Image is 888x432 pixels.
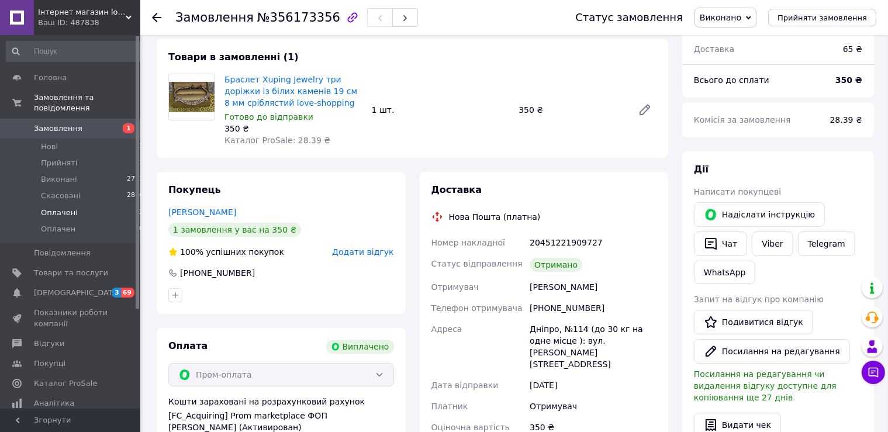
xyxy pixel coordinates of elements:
span: Доставка [694,44,734,54]
span: Оплачені [41,208,78,218]
div: Нова Пошта (платна) [446,211,544,223]
span: Оплата [168,340,208,351]
span: 3 [112,288,121,298]
div: [PHONE_NUMBER] [179,267,256,279]
div: 20451221909727 [527,232,659,253]
span: Покупці [34,358,65,369]
span: 1 [139,158,143,168]
span: Каталог ProSale [34,378,97,389]
span: 2816 [127,191,143,201]
b: 350 ₴ [835,75,862,85]
span: Статус відправлення [431,259,523,268]
span: Виконано [700,13,741,22]
span: Головна [34,72,67,83]
span: Інтернет магазин love-shopping [38,7,126,18]
span: Дії [694,164,709,175]
span: 2771 [127,174,143,185]
div: Статус замовлення [575,12,683,23]
div: [PHONE_NUMBER] [527,298,659,319]
input: Пошук [6,41,144,62]
span: Нові [41,141,58,152]
span: 1 [123,123,134,133]
div: [DATE] [527,375,659,396]
div: успішних покупок [168,246,284,258]
a: Viber [752,231,793,256]
span: Запит на відгук про компанію [694,295,824,304]
span: Написати покупцеві [694,187,781,196]
button: Чат з покупцем [862,361,885,384]
div: 1 замовлення у вас на 350 ₴ [168,223,301,237]
button: Чат [694,231,747,256]
span: Адреса [431,324,462,334]
span: Додати відгук [332,247,393,257]
img: Браслет Xuping Jewelry три доріжки із білих каменів 19 см 8 мм сріблястий love-shopping [169,82,215,113]
span: Замовлення [175,11,254,25]
div: 1 шт. [367,102,514,118]
span: 0 [139,224,143,234]
span: Отримувач [431,282,479,292]
span: №356173356 [257,11,340,25]
span: Оціночна вартість [431,423,510,432]
span: [DEMOGRAPHIC_DATA] [34,288,120,298]
span: Прийняти замовлення [778,13,867,22]
span: 100% [180,247,203,257]
span: Замовлення [34,123,82,134]
span: Каталог ProSale: 28.39 ₴ [224,136,330,145]
span: Прийняті [41,158,77,168]
a: Браслет Xuping Jewelry три доріжки із білих каменів 19 см 8 мм сріблястий love-shopping [224,75,357,108]
span: 2 [139,208,143,218]
span: Комісія за замовлення [694,115,791,125]
span: Скасовані [41,191,81,201]
span: Покупець [168,184,221,195]
span: Замовлення та повідомлення [34,92,140,113]
a: [PERSON_NAME] [168,208,236,217]
span: Товари в замовленні (1) [168,51,299,63]
div: Отримано [530,258,582,272]
span: Товари та послуги [34,268,108,278]
span: Готово до відправки [224,112,313,122]
button: Прийняти замовлення [768,9,876,26]
span: 69 [121,288,134,298]
span: Оплачен [41,224,75,234]
a: WhatsApp [694,261,755,284]
span: Виконані [41,174,77,185]
div: Повернутися назад [152,12,161,23]
span: Платник [431,402,468,411]
div: Ваш ID: 487838 [38,18,140,28]
span: Всього до сплати [694,75,769,85]
span: Дата відправки [431,381,499,390]
div: 350 ₴ [224,123,362,134]
div: [PERSON_NAME] [527,277,659,298]
span: Доставка [431,184,482,195]
span: Номер накладної [431,238,506,247]
a: Редагувати [633,98,657,122]
div: Дніпро, №114 (до 30 кг на одне місце ): вул. [PERSON_NAME][STREET_ADDRESS] [527,319,659,375]
div: Отримувач [527,396,659,417]
a: Telegram [798,231,855,256]
span: 1 [139,141,143,152]
div: 350 ₴ [514,102,628,118]
a: Подивитися відгук [694,310,813,334]
span: Аналітика [34,398,74,409]
span: 28.39 ₴ [830,115,862,125]
span: Відгуки [34,338,64,349]
div: Виплачено [326,340,394,354]
span: Посилання на редагування чи видалення відгуку доступне для копіювання ще 27 днів [694,369,837,402]
button: Посилання на редагування [694,339,850,364]
span: Телефон отримувача [431,303,523,313]
span: Показники роботи компанії [34,307,108,329]
button: Надіслати інструкцію [694,202,825,227]
span: Повідомлення [34,248,91,258]
div: 65 ₴ [836,36,869,62]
